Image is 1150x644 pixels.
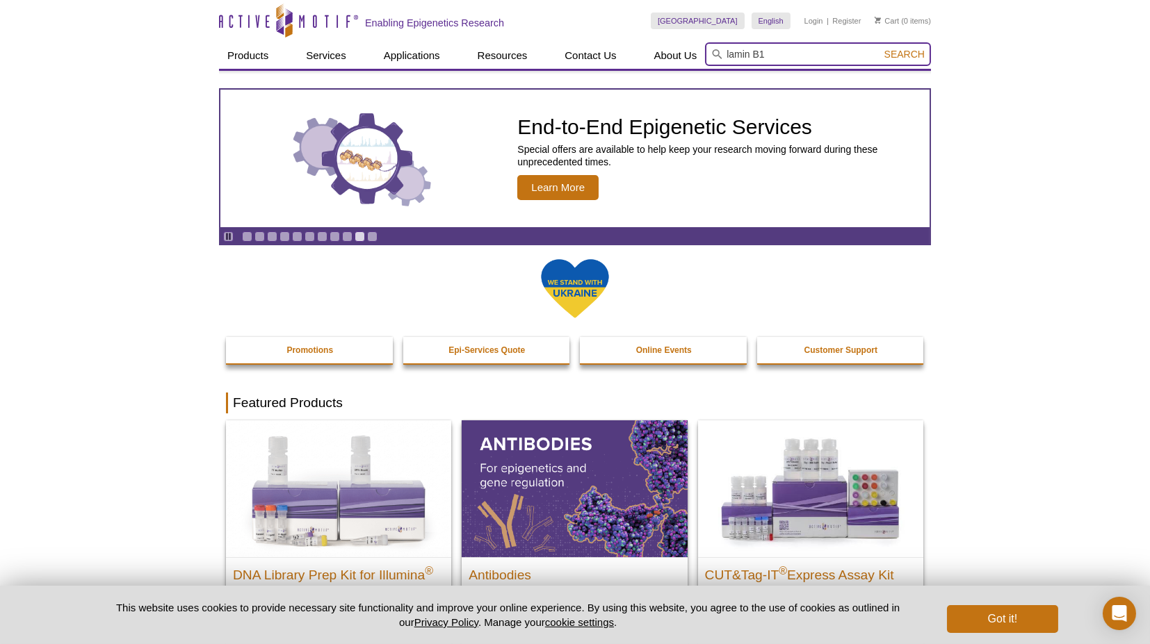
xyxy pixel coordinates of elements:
a: Go to slide 8 [330,231,340,242]
button: Got it! [947,605,1058,633]
img: DNA Library Prep Kit for Illumina [226,420,451,556]
a: Cart [875,16,899,26]
sup: ® [425,564,433,576]
img: Your Cart [875,17,881,24]
img: We Stand With Ukraine [540,258,610,320]
a: Resources [469,42,536,69]
p: Special offers are available to help keep your research moving forward during these unprecedented... [517,143,923,168]
a: About Us [646,42,706,69]
button: Search [880,48,929,60]
a: CUT&Tag-IT® Express Assay Kit CUT&Tag-IT®Express Assay Kit Less variable and higher-throughput ge... [698,420,923,631]
img: Three gears with decorative charts inside the larger center gear. [293,110,432,207]
a: Services [298,42,355,69]
a: Register [832,16,861,26]
p: This website uses cookies to provide necessary site functionality and improve your online experie... [92,600,924,629]
h2: CUT&Tag-IT Express Assay Kit [705,561,916,582]
button: cookie settings [545,616,614,628]
a: Go to slide 2 [254,231,265,242]
a: Privacy Policy [414,616,478,628]
li: | [827,13,829,29]
a: Go to slide 9 [342,231,353,242]
strong: Customer Support [804,345,877,355]
a: Contact Us [556,42,624,69]
strong: Promotions [286,345,333,355]
input: Keyword, Cat. No. [705,42,931,66]
h2: Featured Products [226,393,924,413]
a: Promotions [226,337,394,363]
a: Epi-Services Quote [403,337,572,363]
a: Go to slide 4 [280,231,290,242]
article: End-to-End Epigenetic Services [220,90,930,227]
img: CUT&Tag-IT® Express Assay Kit [698,420,923,556]
a: Three gears with decorative charts inside the larger center gear. End-to-End Epigenetic Services ... [220,90,930,227]
div: Open Intercom Messenger [1103,597,1136,630]
strong: Epi-Services Quote [448,345,525,355]
a: All Antibodies Antibodies Application-tested antibodies for ChIP, CUT&Tag, and CUT&RUN. [462,420,687,631]
a: Go to slide 10 [355,231,365,242]
a: Products [219,42,277,69]
a: Applications [375,42,448,69]
h2: DNA Library Prep Kit for Illumina [233,561,444,582]
h2: End-to-End Epigenetic Services [517,117,923,138]
a: Go to slide 5 [292,231,302,242]
a: Toggle autoplay [223,231,234,242]
a: Go to slide 3 [267,231,277,242]
a: Online Events [580,337,748,363]
strong: Online Events [636,345,692,355]
sup: ® [779,564,787,576]
img: All Antibodies [462,420,687,556]
h2: Enabling Epigenetics Research [365,17,504,29]
span: Learn More [517,175,599,200]
a: Go to slide 1 [242,231,252,242]
h2: Antibodies [469,561,680,582]
a: [GEOGRAPHIC_DATA] [651,13,745,29]
a: Login [804,16,823,26]
a: Customer Support [757,337,925,363]
a: Go to slide 7 [317,231,327,242]
a: English [752,13,791,29]
a: Go to slide 11 [367,231,378,242]
span: Search [884,49,925,60]
li: (0 items) [875,13,931,29]
a: Go to slide 6 [305,231,315,242]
